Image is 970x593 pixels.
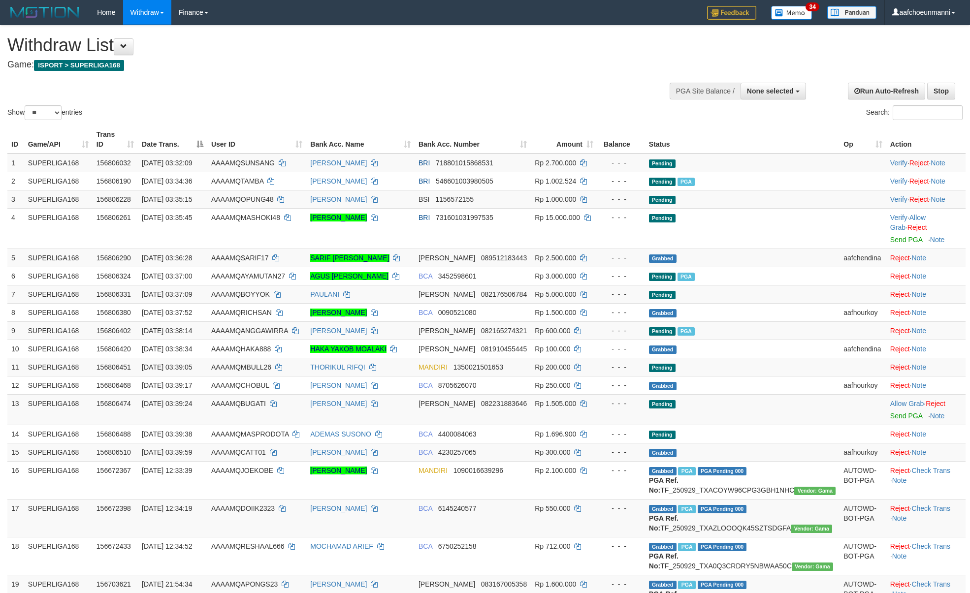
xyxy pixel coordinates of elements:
td: aafhourkoy [840,443,886,461]
td: 13 [7,394,24,425]
span: Rp 2.100.000 [535,467,576,474]
td: SUPERLIGA168 [24,154,93,172]
span: [DATE] 03:37:52 [142,309,192,316]
span: Pending [649,178,676,186]
span: AAAAMQDOIIK2323 [211,504,275,512]
td: aafchendina [840,340,886,358]
span: 156806468 [97,381,131,389]
a: Reject [890,345,910,353]
a: [PERSON_NAME] [310,309,367,316]
td: 1 [7,154,24,172]
a: [PERSON_NAME] [310,177,367,185]
td: · [886,267,966,285]
h1: Withdraw List [7,35,637,55]
th: Bank Acc. Name: activate to sort column ascending [306,125,415,154]
span: Copy 082165274321 to clipboard [481,327,527,335]
span: Grabbed [649,345,677,354]
span: MANDIRI [419,467,448,474]
div: - - - [601,447,641,457]
td: 8 [7,303,24,321]
td: aafchendina [840,249,886,267]
td: · · [886,154,966,172]
td: 17 [7,499,24,537]
span: Marked by aafsengchandara [678,467,695,475]
a: Reject [890,542,910,550]
a: Reject [909,177,929,185]
div: - - - [601,308,641,317]
div: - - - [601,158,641,168]
a: Run Auto-Refresh [848,83,925,99]
span: [DATE] 03:35:45 [142,214,192,221]
span: Grabbed [649,449,677,457]
span: Rp 250.000 [535,381,570,389]
td: · · [886,208,966,249]
label: Show entries [7,105,82,120]
span: Pending [649,400,676,408]
td: 11 [7,358,24,376]
span: 156806331 [97,290,131,298]
td: · [886,394,966,425]
span: 156806261 [97,214,131,221]
div: - - - [601,503,641,513]
td: · [886,285,966,303]
span: Rp 3.000.000 [535,272,576,280]
a: HAKA YAKOB MOALAKI [310,345,386,353]
a: MOCHAMAD ARIEF [310,542,373,550]
a: Reject [890,381,910,389]
span: 156806290 [97,254,131,262]
span: [DATE] 03:37:09 [142,290,192,298]
span: Grabbed [649,382,677,390]
td: 12 [7,376,24,394]
div: - - - [601,176,641,186]
span: [PERSON_NAME] [419,290,475,298]
span: Rp 200.000 [535,363,570,371]
span: Rp 5.000.000 [535,290,576,298]
a: [PERSON_NAME] [310,381,367,389]
img: MOTION_logo.png [7,5,82,20]
b: PGA Ref. No: [649,476,679,494]
a: [PERSON_NAME] [310,467,367,474]
div: - - - [601,194,641,204]
span: [DATE] 03:36:28 [142,254,192,262]
span: BRI [419,177,430,185]
td: 4 [7,208,24,249]
a: Reject [890,272,910,280]
a: Note [892,552,907,560]
span: 156806190 [97,177,131,185]
div: - - - [601,213,641,222]
td: 15 [7,443,24,461]
a: Note [930,236,945,244]
span: [DATE] 03:34:36 [142,177,192,185]
a: Note [911,290,926,298]
span: None selected [747,87,794,95]
th: Status [645,125,840,154]
span: Marked by aafnonsreyleab [678,273,695,281]
span: Copy 731601031997535 to clipboard [436,214,493,221]
a: Reject [909,195,929,203]
a: Note [911,448,926,456]
a: Note [892,476,907,484]
a: Check Trans [911,467,950,474]
a: Note [931,159,945,167]
td: SUPERLIGA168 [24,321,93,340]
a: Reject [926,400,945,407]
span: Copy 3452598601 to clipboard [438,272,477,280]
a: Verify [890,159,907,167]
td: · · [886,499,966,537]
td: SUPERLIGA168 [24,394,93,425]
span: Grabbed [649,309,677,317]
th: Bank Acc. Number: activate to sort column ascending [415,125,531,154]
div: - - - [601,289,641,299]
a: Check Trans [911,542,950,550]
a: Note [930,412,945,420]
td: SUPERLIGA168 [24,461,93,499]
a: Note [911,254,926,262]
a: [PERSON_NAME] [310,400,367,407]
th: User ID: activate to sort column ascending [207,125,306,154]
span: Rp 300.000 [535,448,570,456]
a: Reject [890,580,910,588]
span: 156806451 [97,363,131,371]
a: Note [931,177,945,185]
span: Pending [649,291,676,299]
td: 16 [7,461,24,499]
